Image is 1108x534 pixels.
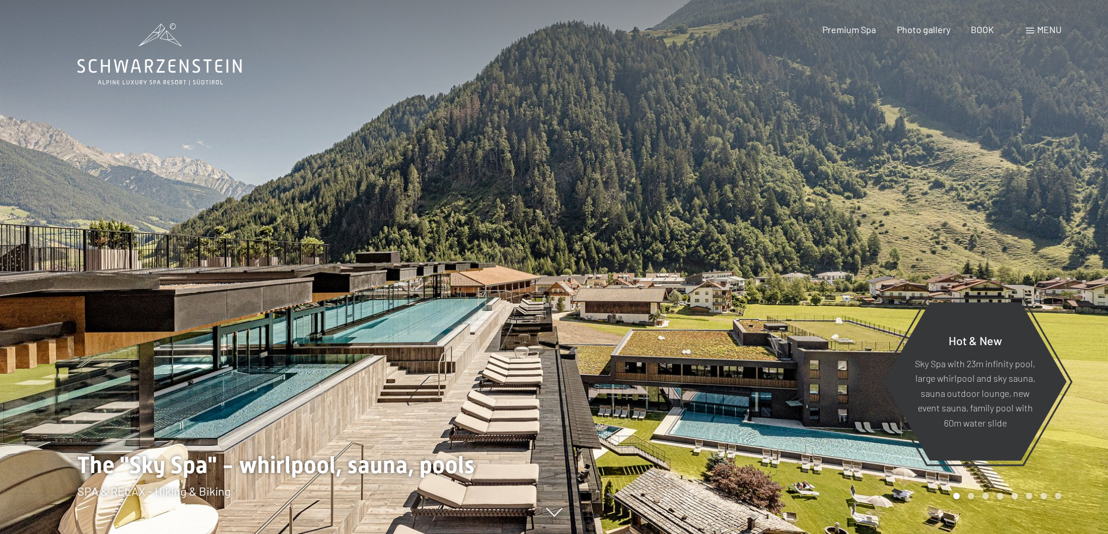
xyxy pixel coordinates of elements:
font: Hot & New [949,333,1002,347]
div: Carousel Page 5 [1011,493,1018,499]
a: Photo gallery [897,24,950,35]
div: Carousel Page 6 [1026,493,1032,499]
a: BOOK [971,24,994,35]
a: Hot & New Sky Spa with 23m infinity pool, large whirlpool and sky sauna, sauna outdoor lounge, ne... [883,302,1067,461]
div: Carousel Page 3 [982,493,989,499]
div: Carousel Page 1 (Current Slide) [953,493,960,499]
font: Sky Spa with 23m infinity pool, large whirlpool and sky sauna, sauna outdoor lounge, new event sa... [915,357,1035,428]
div: Carousel Page 8 [1055,493,1061,499]
div: Carousel Page 2 [968,493,974,499]
a: Premium Spa [822,24,876,35]
font: menu [1037,24,1061,35]
div: Carousel Page 7 [1041,493,1047,499]
div: Carousel Page 4 [997,493,1003,499]
div: Carousel Pagination [949,493,1061,499]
